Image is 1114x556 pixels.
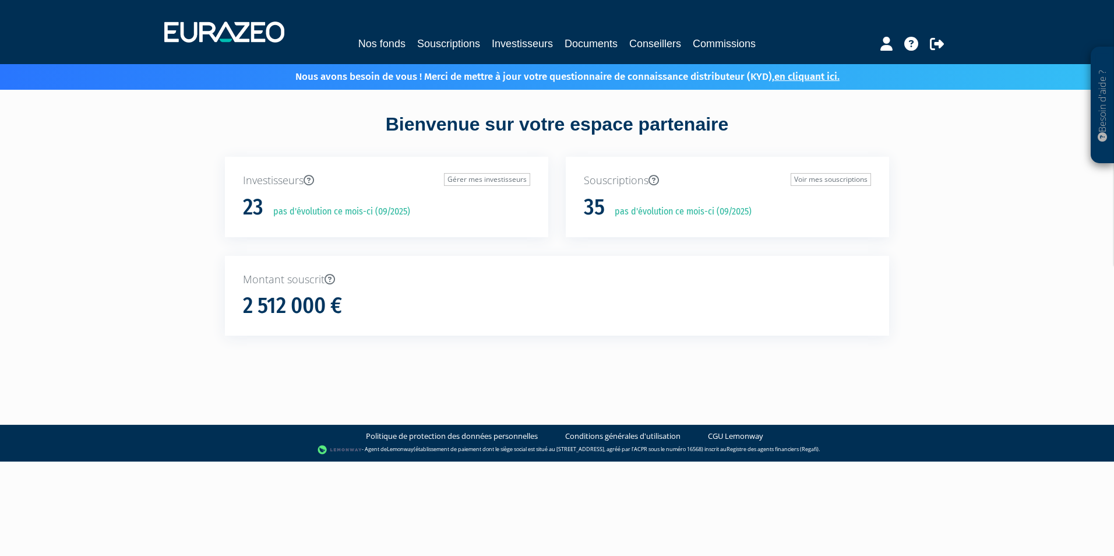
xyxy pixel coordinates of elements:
p: Investisseurs [243,173,530,188]
a: Conditions générales d'utilisation [565,431,681,442]
a: en cliquant ici. [774,71,840,83]
img: 1732889491-logotype_eurazeo_blanc_rvb.png [164,22,284,43]
a: Lemonway [387,446,414,453]
a: Voir mes souscriptions [791,173,871,186]
h1: 23 [243,195,263,220]
h1: 35 [584,195,605,220]
img: logo-lemonway.png [318,444,362,456]
a: Gérer mes investisseurs [444,173,530,186]
a: Nos fonds [358,36,406,52]
a: Documents [565,36,618,52]
p: Souscriptions [584,173,871,188]
p: Besoin d'aide ? [1096,53,1109,158]
p: pas d'évolution ce mois-ci (09/2025) [607,205,752,219]
p: pas d'évolution ce mois-ci (09/2025) [265,205,410,219]
div: - Agent de (établissement de paiement dont le siège social est situé au [STREET_ADDRESS], agréé p... [12,444,1102,456]
a: Registre des agents financiers (Regafi) [727,446,819,453]
p: Nous avons besoin de vous ! Merci de mettre à jour votre questionnaire de connaissance distribute... [262,67,840,84]
p: Montant souscrit [243,272,871,287]
a: Conseillers [629,36,681,52]
a: Commissions [693,36,756,52]
a: Politique de protection des données personnelles [366,431,538,442]
a: CGU Lemonway [708,431,763,442]
h1: 2 512 000 € [243,294,342,318]
a: Investisseurs [492,36,553,52]
div: Bienvenue sur votre espace partenaire [216,111,898,157]
a: Souscriptions [417,36,480,52]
